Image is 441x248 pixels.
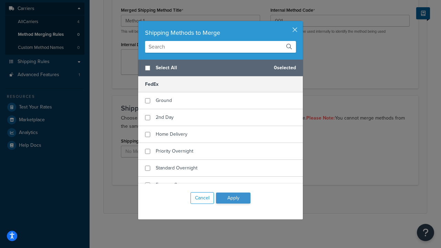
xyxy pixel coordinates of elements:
h5: FedEx [138,76,303,92]
div: Shipping Methods to Merge [145,28,296,38]
span: 2nd Day [156,114,174,121]
span: Express Saver [156,181,186,188]
div: 0 selected [138,60,303,76]
input: Search [145,41,296,53]
button: Apply [216,193,250,204]
span: Standard Overnight [156,164,197,172]
span: Select All [156,63,268,73]
span: Home Delivery [156,131,187,138]
button: Cancel [191,192,214,204]
span: Priority Overnight [156,147,193,155]
span: Ground [156,97,172,104]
